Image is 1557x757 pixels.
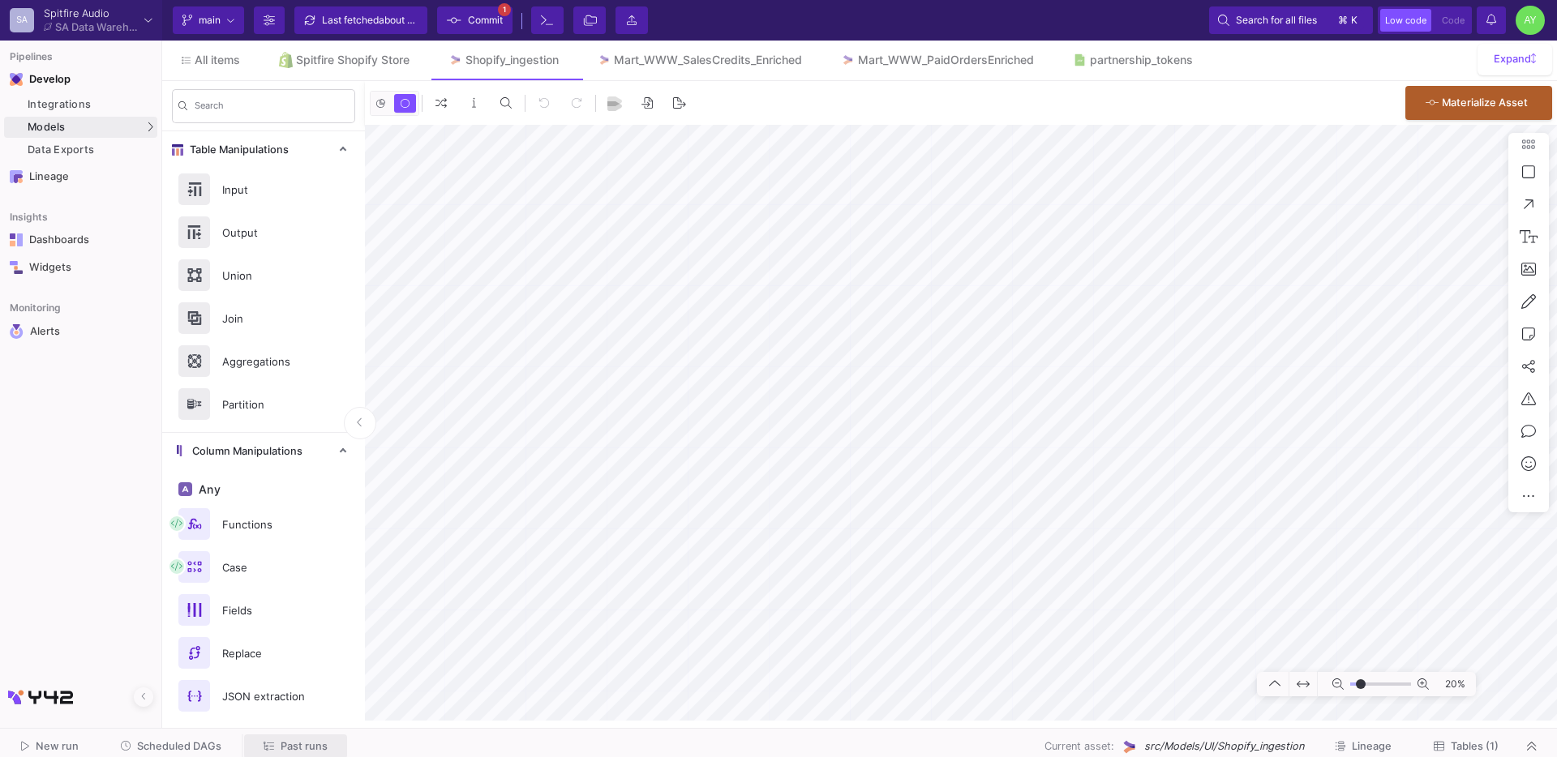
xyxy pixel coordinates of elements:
[10,73,23,86] img: Navigation icon
[468,8,503,32] span: Commit
[4,139,157,160] a: Data Exports
[4,94,157,115] a: Integrations
[322,8,419,32] div: Last fetched
[212,512,324,537] div: Functions
[598,53,611,67] img: Tab icon
[162,168,365,211] button: Input
[212,598,324,622] div: Fields
[1121,738,1138,755] img: UI Model
[162,211,365,254] button: Output
[162,503,365,545] button: Functions
[29,233,135,246] div: Dashboards
[162,588,365,631] button: Fields
[437,6,513,34] button: Commit
[162,297,365,340] button: Join
[4,66,157,92] mat-expansion-panel-header: Navigation iconDevelop
[199,8,221,32] span: main
[212,177,324,202] div: Input
[44,8,138,19] div: Spitfire Audio
[4,318,157,345] a: Navigation iconAlerts
[212,684,324,708] div: JSON extraction
[1442,96,1528,109] span: Materialize Asset
[195,483,221,496] span: Any
[162,433,365,469] mat-expansion-panel-header: Column Manipulations
[1044,738,1114,754] span: Current asset:
[294,6,427,34] button: Last fetchedabout 5 hours ago
[1405,86,1552,120] button: Materialize Asset
[162,383,365,426] button: Partition
[162,631,365,674] button: Replace
[1338,11,1348,30] span: ⌘
[212,392,324,417] div: Partition
[1209,6,1373,34] button: Search for all files⌘k
[279,52,293,67] img: Tab icon
[162,674,365,717] button: JSON extraction
[10,8,34,32] div: SA
[28,98,153,111] div: Integrations
[195,103,349,114] input: Search
[448,53,462,67] img: Tab icon
[212,220,324,245] div: Output
[4,254,157,280] a: Navigation iconWidgets
[29,261,135,274] div: Widgets
[1090,53,1193,66] div: partnership_tokens
[162,168,365,432] div: Table Manipulations
[162,254,365,297] button: Union
[614,53,802,66] div: Mart_WWW_SalesCredits_Enriched
[4,227,157,253] a: Navigation iconDashboards
[212,641,324,665] div: Replace
[1351,11,1358,30] span: k
[10,324,24,339] img: Navigation icon
[212,306,324,331] div: Join
[10,170,23,183] img: Navigation icon
[1511,6,1545,35] button: AY
[841,53,855,67] img: Tab icon
[212,349,324,374] div: Aggregations
[162,545,365,588] button: Case
[1437,9,1469,32] button: Code
[4,164,157,190] a: Navigation iconLineage
[36,740,79,752] span: New run
[55,22,138,32] div: SA Data Warehouse
[162,131,365,168] mat-expansion-panel-header: Table Manipulations
[1516,6,1545,35] div: AY
[1451,740,1499,752] span: Tables (1)
[281,740,328,752] span: Past runs
[379,14,460,26] span: about 5 hours ago
[1435,670,1472,699] span: 20%
[1380,9,1431,32] button: Low code
[1333,11,1364,30] button: ⌘k
[173,6,244,34] button: main
[465,53,559,66] div: Shopify_ingestion
[29,170,135,183] div: Lineage
[29,73,54,86] div: Develop
[1385,15,1426,26] span: Low code
[1236,8,1317,32] span: Search for all files
[858,53,1034,66] div: Mart_WWW_PaidOrdersEnriched
[30,324,135,339] div: Alerts
[10,261,23,274] img: Navigation icon
[1144,738,1304,754] span: src/Models/UI/Shopify_ingestion
[28,143,153,156] div: Data Exports
[1352,740,1392,752] span: Lineage
[1442,15,1465,26] span: Code
[296,53,410,66] div: Spitfire Shopify Store
[1073,53,1087,67] img: Tab icon
[137,740,221,752] span: Scheduled DAGs
[212,263,324,288] div: Union
[162,340,365,383] button: Aggregations
[186,445,302,458] span: Column Manipulations
[28,121,66,134] span: Models
[195,53,240,66] span: All items
[10,233,23,246] img: Navigation icon
[212,555,324,580] div: Case
[183,143,289,156] span: Table Manipulations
